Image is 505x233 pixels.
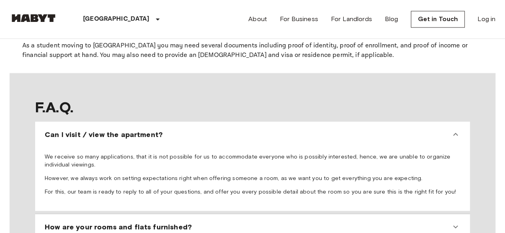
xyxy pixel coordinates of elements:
[35,98,470,115] span: F.A.Q.
[385,14,398,24] a: Blog
[10,14,57,22] img: Habyt
[331,14,372,24] a: For Landlords
[45,129,162,139] span: Can I visit / view the apartment?
[45,188,460,196] p: For this, our team is ready to reply to all of your questions, and offer you every possible detai...
[411,11,465,27] a: Get in Touch
[83,14,150,24] p: [GEOGRAPHIC_DATA]
[45,222,192,231] span: How are your rooms and flats furnished?
[38,125,467,144] div: Can I visit / view the apartment?
[22,41,483,60] p: As a student moving to [GEOGRAPHIC_DATA] you may need several documents including proof of identi...
[248,14,267,24] a: About
[477,14,495,24] a: Log in
[45,153,460,168] p: We receive so many applications, that it is not possible for us to accommodate everyone who is po...
[45,174,460,182] p: However, we always work on setting expectations right when offering someone a room, as we want yo...
[280,14,318,24] a: For Business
